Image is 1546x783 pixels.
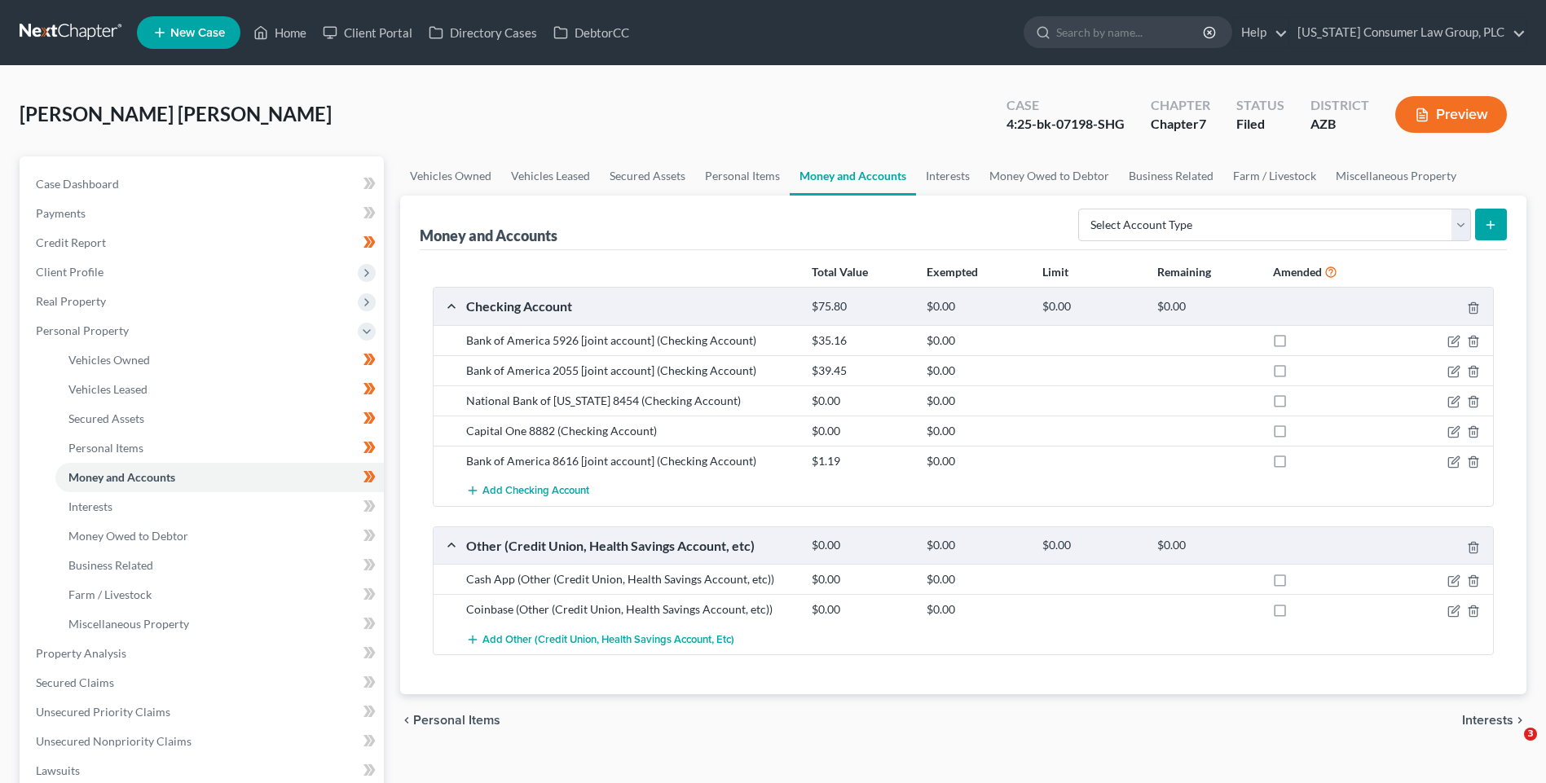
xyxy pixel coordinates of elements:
span: Credit Report [36,235,106,249]
div: Capital One 8882 (Checking Account) [458,423,804,439]
a: Help [1233,18,1288,47]
span: Add Other (Credit Union, Health Savings Account, etc) [482,633,734,646]
a: Vehicles Owned [400,156,501,196]
span: Client Profile [36,265,104,279]
a: Case Dashboard [23,169,384,199]
a: Property Analysis [23,639,384,668]
a: Business Related [1119,156,1223,196]
div: $0.00 [918,453,1033,469]
a: Interests [916,156,980,196]
div: Money and Accounts [420,226,557,245]
span: Vehicles Leased [68,382,148,396]
button: Preview [1395,96,1507,133]
span: Business Related [68,558,153,572]
div: Chapter [1151,96,1210,115]
strong: Total Value [812,265,868,279]
div: AZB [1310,115,1369,134]
a: Farm / Livestock [1223,156,1326,196]
a: Vehicles Leased [501,156,600,196]
a: Unsecured Nonpriority Claims [23,727,384,756]
div: $0.00 [918,571,1033,587]
a: Miscellaneous Property [1326,156,1466,196]
a: Money Owed to Debtor [980,156,1119,196]
span: Miscellaneous Property [68,617,189,631]
div: $35.16 [804,332,918,349]
span: Unsecured Nonpriority Claims [36,734,192,748]
span: Payments [36,206,86,220]
div: Chapter [1151,115,1210,134]
a: Interests [55,492,384,521]
div: Coinbase (Other (Credit Union, Health Savings Account, etc)) [458,601,804,618]
span: Personal Property [36,323,129,337]
div: National Bank of [US_STATE] 8454 (Checking Account) [458,393,804,409]
span: Personal Items [413,714,500,727]
div: District [1310,96,1369,115]
div: 4:25-bk-07198-SHG [1006,115,1125,134]
div: Status [1236,96,1284,115]
div: Bank of America 2055 [joint account] (Checking Account) [458,363,804,379]
span: Real Property [36,294,106,308]
div: $0.00 [1034,299,1149,315]
div: Checking Account [458,297,804,315]
span: Money Owed to Debtor [68,529,188,543]
strong: Amended [1273,265,1322,279]
span: Personal Items [68,441,143,455]
span: Vehicles Owned [68,353,150,367]
a: Vehicles Leased [55,375,384,404]
a: Money and Accounts [55,463,384,492]
button: Add Other (Credit Union, Health Savings Account, etc) [466,624,734,654]
a: Unsecured Priority Claims [23,697,384,727]
a: Secured Assets [55,404,384,433]
div: Cash App (Other (Credit Union, Health Savings Account, etc)) [458,571,804,587]
a: Secured Claims [23,668,384,697]
div: $0.00 [918,299,1033,315]
div: $0.00 [804,571,918,587]
span: 7 [1199,116,1206,131]
span: Case Dashboard [36,177,119,191]
span: Property Analysis [36,646,126,660]
div: $0.00 [918,538,1033,553]
div: Case [1006,96,1125,115]
span: Interests [1462,714,1513,727]
a: Payments [23,199,384,228]
span: Money and Accounts [68,470,175,484]
div: $0.00 [918,332,1033,349]
input: Search by name... [1056,17,1205,47]
a: DebtorCC [545,18,637,47]
strong: Remaining [1157,265,1211,279]
div: $39.45 [804,363,918,379]
a: Secured Assets [600,156,695,196]
div: $0.00 [804,423,918,439]
span: Interests [68,499,112,513]
div: $0.00 [804,393,918,409]
div: $0.00 [1034,538,1149,553]
div: $0.00 [1149,538,1264,553]
a: Credit Report [23,228,384,257]
button: chevron_left Personal Items [400,714,500,727]
iframe: Intercom live chat [1491,728,1530,767]
button: Interests chevron_right [1462,714,1526,727]
div: $0.00 [804,538,918,553]
span: [PERSON_NAME] [PERSON_NAME] [20,102,332,125]
span: Secured Assets [68,411,144,425]
span: Farm / Livestock [68,587,152,601]
a: Money Owed to Debtor [55,521,384,551]
a: Farm / Livestock [55,580,384,609]
a: Business Related [55,551,384,580]
span: Add Checking Account [482,485,589,498]
div: Other (Credit Union, Health Savings Account, etc) [458,537,804,554]
div: $0.00 [1149,299,1264,315]
div: Bank of America 5926 [joint account] (Checking Account) [458,332,804,349]
div: $0.00 [918,423,1033,439]
div: $0.00 [918,601,1033,618]
a: [US_STATE] Consumer Law Group, PLC [1289,18,1526,47]
a: Vehicles Owned [55,345,384,375]
a: Client Portal [315,18,421,47]
a: Miscellaneous Property [55,609,384,639]
strong: Exempted [927,265,978,279]
div: $1.19 [804,453,918,469]
i: chevron_right [1513,714,1526,727]
a: Home [245,18,315,47]
span: Secured Claims [36,675,114,689]
span: Lawsuits [36,763,80,777]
